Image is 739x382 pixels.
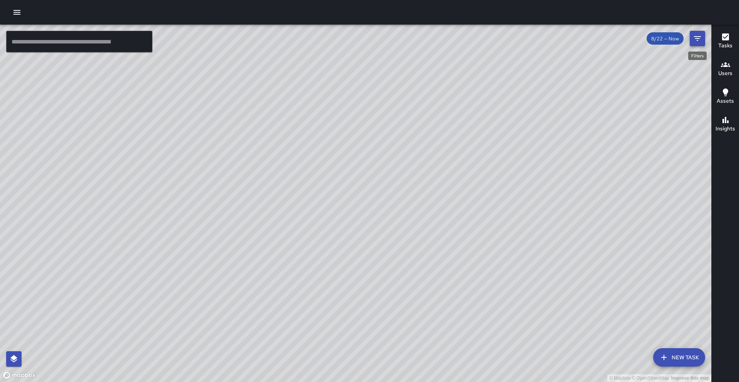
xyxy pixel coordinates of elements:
h6: Assets [717,97,734,105]
span: 8/22 — Now [647,35,684,42]
button: Users [712,55,739,83]
button: New Task [653,348,705,367]
button: Assets [712,83,739,111]
div: Filters [688,52,707,60]
h6: Insights [716,125,735,133]
button: Filters [690,31,705,46]
button: Tasks [712,28,739,55]
button: Insights [712,111,739,138]
h6: Tasks [718,42,732,50]
h6: Users [718,69,732,78]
